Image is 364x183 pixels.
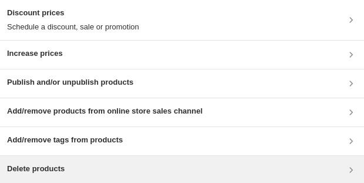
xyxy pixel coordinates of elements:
h3: Publish and/or unpublish products [7,76,133,88]
h3: Delete products [7,163,65,175]
h3: Discount prices [7,7,139,19]
h3: Add/remove products from online store sales channel [7,105,203,117]
p: Schedule a discount, sale or promotion [7,21,139,33]
h3: Add/remove tags from products [7,134,123,146]
h3: Increase prices [7,48,63,59]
